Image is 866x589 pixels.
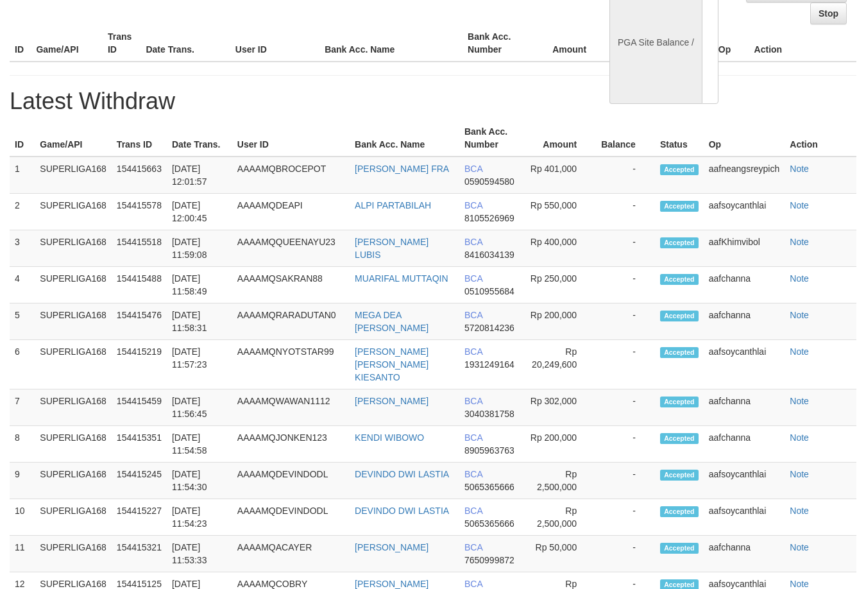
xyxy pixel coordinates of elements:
td: SUPERLIGA168 [35,463,112,499]
td: aafneangsreypich [704,157,785,194]
td: AAAAMQSAKRAN88 [232,267,350,303]
td: [DATE] 11:54:23 [167,499,232,536]
span: 1931249164 [464,359,514,370]
td: SUPERLIGA168 [35,499,112,536]
td: aafchanna [704,267,785,303]
td: aafsoycanthlai [704,499,785,536]
th: Op [713,25,749,62]
span: 3040381758 [464,409,514,419]
td: 154415351 [112,426,167,463]
span: 7650999872 [464,555,514,565]
td: 154415476 [112,303,167,340]
th: Balance [606,25,671,62]
span: Accepted [660,201,699,212]
td: [DATE] 12:00:45 [167,194,232,230]
td: - [596,303,655,340]
a: Note [790,273,809,284]
td: Rp 20,249,600 [522,340,596,389]
span: Accepted [660,397,699,407]
a: Note [790,310,809,320]
td: 154415488 [112,267,167,303]
td: - [596,536,655,572]
a: Note [790,200,809,210]
td: Rp 200,000 [522,303,596,340]
td: AAAAMQQUEENAYU23 [232,230,350,267]
span: 8905963763 [464,445,514,456]
td: aafchanna [704,303,785,340]
td: 3 [10,230,35,267]
span: Accepted [660,347,699,358]
span: 0510955684 [464,286,514,296]
th: Action [749,25,856,62]
td: aafsoycanthlai [704,194,785,230]
td: SUPERLIGA168 [35,426,112,463]
th: Date Trans. [140,25,230,62]
td: - [596,426,655,463]
td: 154415219 [112,340,167,389]
th: User ID [230,25,319,62]
td: 154415321 [112,536,167,572]
td: SUPERLIGA168 [35,267,112,303]
span: BCA [464,346,482,357]
td: 154415663 [112,157,167,194]
td: SUPERLIGA168 [35,536,112,572]
a: [PERSON_NAME] LUBIS [355,237,429,260]
td: [DATE] 11:54:30 [167,463,232,499]
td: AAAAMQJONKEN123 [232,426,350,463]
td: aafsoycanthlai [704,340,785,389]
td: AAAAMQDEVINDODL [232,499,350,536]
td: Rp 2,500,000 [522,463,596,499]
span: BCA [464,542,482,552]
td: - [596,463,655,499]
th: ID [10,25,31,62]
th: Action [785,120,856,157]
span: Accepted [660,506,699,517]
td: [DATE] 11:58:49 [167,267,232,303]
td: 9 [10,463,35,499]
td: - [596,157,655,194]
h1: Latest Withdraw [10,89,856,114]
td: Rp 250,000 [522,267,596,303]
td: [DATE] 11:57:23 [167,340,232,389]
span: Accepted [660,433,699,444]
span: Accepted [660,470,699,481]
a: Stop [810,3,847,24]
a: [PERSON_NAME] FRA [355,164,449,174]
td: AAAAMQDEAPI [232,194,350,230]
span: Accepted [660,543,699,554]
th: User ID [232,120,350,157]
td: 1 [10,157,35,194]
td: aafchanna [704,536,785,572]
td: Rp 50,000 [522,536,596,572]
td: SUPERLIGA168 [35,389,112,426]
td: [DATE] 11:56:45 [167,389,232,426]
td: 7 [10,389,35,426]
a: DEVINDO DWI LASTIA [355,506,449,516]
td: - [596,194,655,230]
th: Game/API [35,120,112,157]
th: ID [10,120,35,157]
span: 5065365666 [464,482,514,492]
td: - [596,389,655,426]
span: BCA [464,579,482,589]
td: AAAAMQDEVINDODL [232,463,350,499]
td: SUPERLIGA168 [35,230,112,267]
td: AAAAMQACAYER [232,536,350,572]
span: 5720814236 [464,323,514,333]
a: Note [790,237,809,247]
span: 0590594580 [464,176,514,187]
td: Rp 401,000 [522,157,596,194]
td: 154415245 [112,463,167,499]
td: 154415518 [112,230,167,267]
span: BCA [464,164,482,174]
th: Balance [596,120,655,157]
a: [PERSON_NAME] [355,579,429,589]
span: BCA [464,506,482,516]
td: AAAAMQRARADUTAN0 [232,303,350,340]
a: [PERSON_NAME] [PERSON_NAME] KIESANTO [355,346,429,382]
td: AAAAMQNYOTSTAR99 [232,340,350,389]
a: Note [790,432,809,443]
td: SUPERLIGA168 [35,157,112,194]
td: aafKhimvibol [704,230,785,267]
th: Date Trans. [167,120,232,157]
